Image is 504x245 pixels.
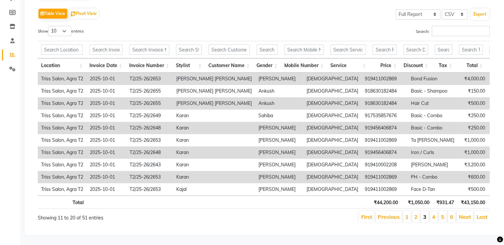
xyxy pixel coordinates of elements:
th: Customer Name: activate to sort column ascending [205,58,253,73]
td: [DEMOGRAPHIC_DATA] [303,146,362,159]
input: Search Invoice Date [89,44,123,55]
th: ₹931.47 [432,196,457,208]
td: 918630182484 [362,97,408,110]
a: Last [476,213,487,220]
th: Discount: activate to sort column ascending [400,58,431,73]
td: T2/25-26/2648 [126,146,173,159]
th: Location: activate to sort column ascending [38,58,86,73]
input: Search Location [41,44,83,55]
input: Search Stylist [176,44,202,55]
td: Triss Salon, Agra T2 [38,122,86,134]
td: Ankush [255,97,303,110]
th: Price: activate to sort column ascending [369,58,400,73]
th: Gender: activate to sort column ascending [253,58,281,73]
td: Ta [PERSON_NAME] [408,134,458,146]
button: Export [471,9,489,20]
td: [DEMOGRAPHIC_DATA] [303,159,362,171]
td: [PERSON_NAME] [408,159,458,171]
a: 1 [405,213,409,220]
td: T2/25-26/2653 [126,134,173,146]
th: ₹44,200.00 [370,196,401,208]
td: [PERSON_NAME] [PERSON_NAME] [173,73,255,85]
td: Hair Cut [408,97,458,110]
td: ₹250.00 [458,110,488,122]
td: Basic - Combo [408,110,458,122]
td: [PERSON_NAME] [255,159,303,171]
td: [PERSON_NAME] [PERSON_NAME] [173,97,255,110]
td: T2/25-26/2653 [126,73,173,85]
td: [DEMOGRAPHIC_DATA] [303,122,362,134]
td: Karan [173,159,255,171]
td: [DEMOGRAPHIC_DATA] [303,183,362,196]
a: First [361,213,372,220]
td: Triss Salon, Agra T2 [38,159,86,171]
td: 2025-10-01 [86,159,126,171]
td: T2/25-26/2655 [126,85,173,97]
a: 4 [432,213,435,220]
td: 919410002208 [362,159,408,171]
th: Mobile Number: activate to sort column ascending [281,58,327,73]
td: 919411002869 [362,73,408,85]
a: 6 [450,213,453,220]
td: ₹600.00 [458,171,488,183]
th: Tax: activate to sort column ascending [431,58,456,73]
td: 919411002869 [362,171,408,183]
td: Triss Salon, Agra T2 [38,85,86,97]
a: Previous [378,213,400,220]
td: Bond Fusion [408,73,458,85]
td: [DEMOGRAPHIC_DATA] [303,110,362,122]
td: [DEMOGRAPHIC_DATA] [303,85,362,97]
input: Search Total [459,44,483,55]
label: Show entries [38,26,84,36]
input: Search Price [372,44,397,55]
td: Triss Salon, Agra T2 [38,146,86,159]
td: Karan [173,134,255,146]
a: 3 [423,213,426,220]
td: 2025-10-01 [86,110,126,122]
td: Sahiba [255,110,303,122]
td: 2025-10-01 [86,183,126,196]
td: ₹250.00 [458,122,488,134]
td: T2/25-26/2649 [126,110,173,122]
td: [DEMOGRAPHIC_DATA] [303,171,362,183]
td: Karan [173,146,255,159]
td: ₹1,000.00 [458,146,488,159]
td: 2025-10-01 [86,97,126,110]
td: Face D-Tan [408,183,458,196]
td: Basic - Combo [408,122,458,134]
td: ₹3,200.00 [458,159,488,171]
td: T2/25-26/2653 [126,171,173,183]
input: Search Customer Name [208,44,250,55]
th: Stylist: activate to sort column ascending [173,58,205,73]
input: Search Discount [403,44,428,55]
td: T2/25-26/2643 [126,159,173,171]
input: Search: [432,26,490,36]
td: 2025-10-01 [86,134,126,146]
a: Next [459,213,471,220]
td: [PERSON_NAME] [255,183,303,196]
td: 917535857676 [362,110,408,122]
label: Search: [416,26,490,36]
div: Showing 11 to 20 of 51 entries [38,210,220,221]
input: Search Gender [256,44,278,55]
td: Karan [173,171,255,183]
td: [DEMOGRAPHIC_DATA] [303,134,362,146]
td: [PERSON_NAME] [255,171,303,183]
td: T2/25-26/2655 [126,97,173,110]
td: Triss Salon, Agra T2 [38,183,86,196]
th: ₹43,150.00 [457,196,488,208]
td: Triss Salon, Agra T2 [38,73,86,85]
td: PH - Combo [408,171,458,183]
td: [PERSON_NAME] [255,134,303,146]
button: Pivot View [69,9,98,19]
td: ₹500.00 [458,97,488,110]
td: ₹4,000.00 [458,73,488,85]
th: Invoice Number: activate to sort column ascending [126,58,173,73]
td: T2/25-26/2648 [126,122,173,134]
input: Search Tax [435,44,452,55]
img: pivot.png [71,12,76,17]
button: Table View [38,9,67,19]
td: Triss Salon, Agra T2 [38,110,86,122]
td: Triss Salon, Agra T2 [38,134,86,146]
td: [PERSON_NAME] [255,146,303,159]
